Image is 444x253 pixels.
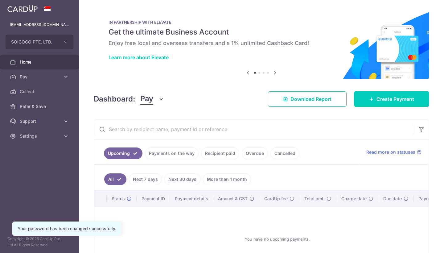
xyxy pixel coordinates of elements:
[203,173,251,185] a: More than 1 month
[18,226,116,232] div: Your password has been changed successfully.
[112,196,125,202] span: Status
[366,149,421,155] a: Read more on statuses
[304,196,325,202] span: Total amt.
[94,93,135,105] h4: Dashboard:
[20,103,60,110] span: Refer & Save
[109,54,169,60] a: Learn more about Elevate
[20,89,60,95] span: Collect
[137,191,170,207] th: Payment ID
[170,191,213,207] th: Payment details
[94,10,429,79] img: Renovation banner
[20,118,60,124] span: Support
[264,196,288,202] span: CardUp fee
[383,196,402,202] span: Due date
[109,27,414,37] h5: Get the ultimate Business Account
[11,39,57,45] span: SOICOCO PTE. LTD.
[104,173,126,185] a: All
[94,119,414,139] input: Search by recipient name, payment id or reference
[7,5,38,12] img: CardUp
[104,147,142,159] a: Upcoming
[10,22,69,28] p: [EMAIL_ADDRESS][DOMAIN_NAME]
[164,173,200,185] a: Next 30 days
[354,91,429,107] a: Create Payment
[201,147,239,159] a: Recipient paid
[140,93,153,105] span: Pay
[20,59,60,65] span: Home
[376,95,414,103] span: Create Payment
[290,95,331,103] span: Download Report
[145,147,199,159] a: Payments on the way
[109,39,414,47] h6: Enjoy free local and overseas transfers and a 1% unlimited Cashback Card!
[366,149,415,155] span: Read more on statuses
[6,35,73,49] button: SOICOCO PTE. LTD.
[242,147,268,159] a: Overdue
[109,20,414,25] p: IN PARTNERSHIP WITH ELEVATE
[140,93,164,105] button: Pay
[20,74,60,80] span: Pay
[341,196,367,202] span: Charge date
[218,196,248,202] span: Amount & GST
[20,133,60,139] span: Settings
[268,91,347,107] a: Download Report
[129,173,162,185] a: Next 7 days
[270,147,299,159] a: Cancelled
